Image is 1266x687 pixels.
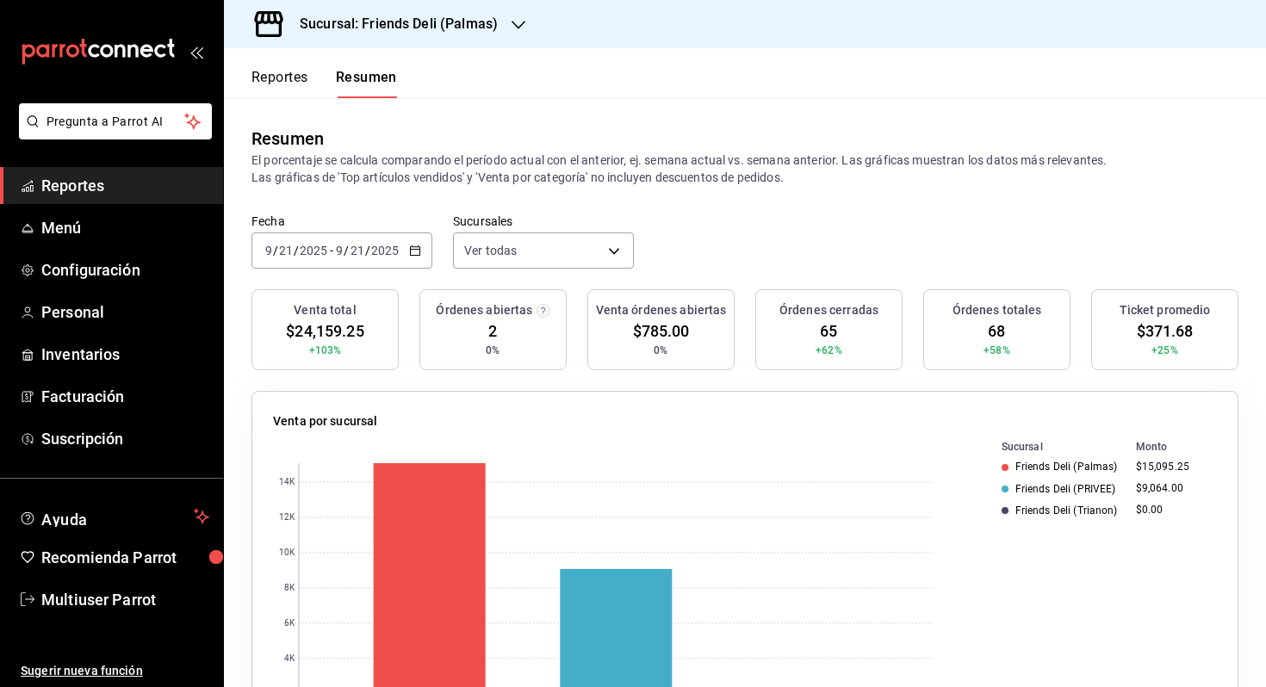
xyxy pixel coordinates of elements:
span: / [294,244,299,257]
td: $0.00 [1129,499,1217,521]
span: $785.00 [633,319,690,343]
input: ---- [299,244,328,257]
span: Configuración [41,258,209,282]
input: -- [278,244,294,257]
button: Reportes [251,69,308,98]
span: Suscripción [41,427,209,450]
div: Friends Deli (Trianon) [1002,504,1122,517]
span: Sugerir nueva función [21,662,209,680]
span: 2 [488,319,497,343]
span: - [330,244,333,257]
text: 10K [279,548,295,558]
a: Pregunta a Parrot AI [12,125,212,143]
span: Multiuser Parrot [41,588,209,611]
label: Fecha [251,215,432,227]
span: Inventarios [41,343,209,366]
h3: Órdenes cerradas [779,301,878,319]
span: 0% [654,343,667,358]
span: 68 [988,319,1005,343]
span: / [344,244,349,257]
div: Resumen [251,126,324,152]
span: Ver todas [464,242,517,259]
text: 6K [284,619,295,628]
td: $15,095.25 [1129,456,1217,478]
div: Friends Deli (PRIVEE) [1002,483,1122,495]
input: -- [335,244,344,257]
span: +103% [309,343,342,358]
p: Venta por sucursal [273,412,377,430]
span: Recomienda Parrot [41,546,209,569]
span: Pregunta a Parrot AI [47,113,185,131]
span: +25% [1151,343,1178,358]
span: Ayuda [41,506,187,527]
span: Reportes [41,174,209,197]
text: 12K [279,513,295,523]
button: Resumen [336,69,397,98]
label: Sucursales [453,215,634,227]
span: $371.68 [1137,319,1194,343]
div: navigation tabs [251,69,397,98]
h3: Ticket promedio [1120,301,1211,319]
th: Monto [1129,437,1217,456]
h3: Órdenes abiertas [436,301,532,319]
input: ---- [370,244,400,257]
text: 8K [284,584,295,593]
h3: Sucursal: Friends Deli (Palmas) [286,14,498,34]
input: -- [264,244,273,257]
p: El porcentaje se calcula comparando el período actual con el anterior, ej. semana actual vs. sema... [251,152,1238,186]
text: 4K [284,654,295,664]
div: Friends Deli (Palmas) [1002,461,1122,473]
button: open_drawer_menu [189,45,203,59]
span: 0% [486,343,500,358]
span: / [365,244,370,257]
span: +58% [984,343,1010,358]
span: / [273,244,278,257]
input: -- [350,244,365,257]
th: Sucursal [974,437,1129,456]
h3: Venta órdenes abiertas [596,301,727,319]
span: 65 [820,319,837,343]
button: Pregunta a Parrot AI [19,103,212,139]
span: Menú [41,216,209,239]
span: Personal [41,300,209,324]
h3: Órdenes totales [953,301,1042,319]
span: +62% [816,343,842,358]
h3: Venta total [294,301,356,319]
td: $9,064.00 [1129,478,1217,499]
span: Facturación [41,385,209,408]
span: $24,159.25 [286,319,363,343]
text: 14K [279,478,295,487]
